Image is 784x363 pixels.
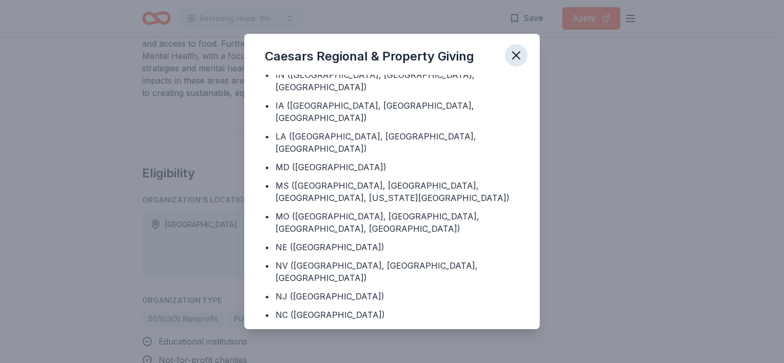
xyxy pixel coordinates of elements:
div: IA ([GEOGRAPHIC_DATA], [GEOGRAPHIC_DATA], [GEOGRAPHIC_DATA]) [276,99,519,124]
div: • [265,179,269,192]
div: MD ([GEOGRAPHIC_DATA]) [276,161,386,173]
div: IN ([GEOGRAPHIC_DATA], [GEOGRAPHIC_DATA], [GEOGRAPHIC_DATA]) [276,69,519,93]
div: • [265,309,269,321]
div: NV ([GEOGRAPHIC_DATA], [GEOGRAPHIC_DATA], [GEOGRAPHIC_DATA]) [276,259,519,284]
div: OH ([GEOGRAPHIC_DATA]) [276,327,385,339]
div: • [265,327,269,339]
div: • [265,130,269,143]
div: • [265,259,269,272]
div: • [265,69,269,81]
div: NC ([GEOGRAPHIC_DATA]) [276,309,385,321]
div: LA ([GEOGRAPHIC_DATA], [GEOGRAPHIC_DATA], [GEOGRAPHIC_DATA]) [276,130,519,155]
div: MO ([GEOGRAPHIC_DATA], [GEOGRAPHIC_DATA], [GEOGRAPHIC_DATA], [GEOGRAPHIC_DATA]) [276,210,519,235]
div: • [265,161,269,173]
div: • [265,241,269,253]
div: • [265,210,269,223]
div: • [265,99,269,112]
div: NJ ([GEOGRAPHIC_DATA]) [276,290,384,302]
div: Caesars Regional & Property Giving [265,48,474,65]
div: • [265,290,269,302]
div: NE ([GEOGRAPHIC_DATA]) [276,241,384,253]
div: MS ([GEOGRAPHIC_DATA], [GEOGRAPHIC_DATA], [GEOGRAPHIC_DATA], [US_STATE][GEOGRAPHIC_DATA]) [276,179,519,204]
